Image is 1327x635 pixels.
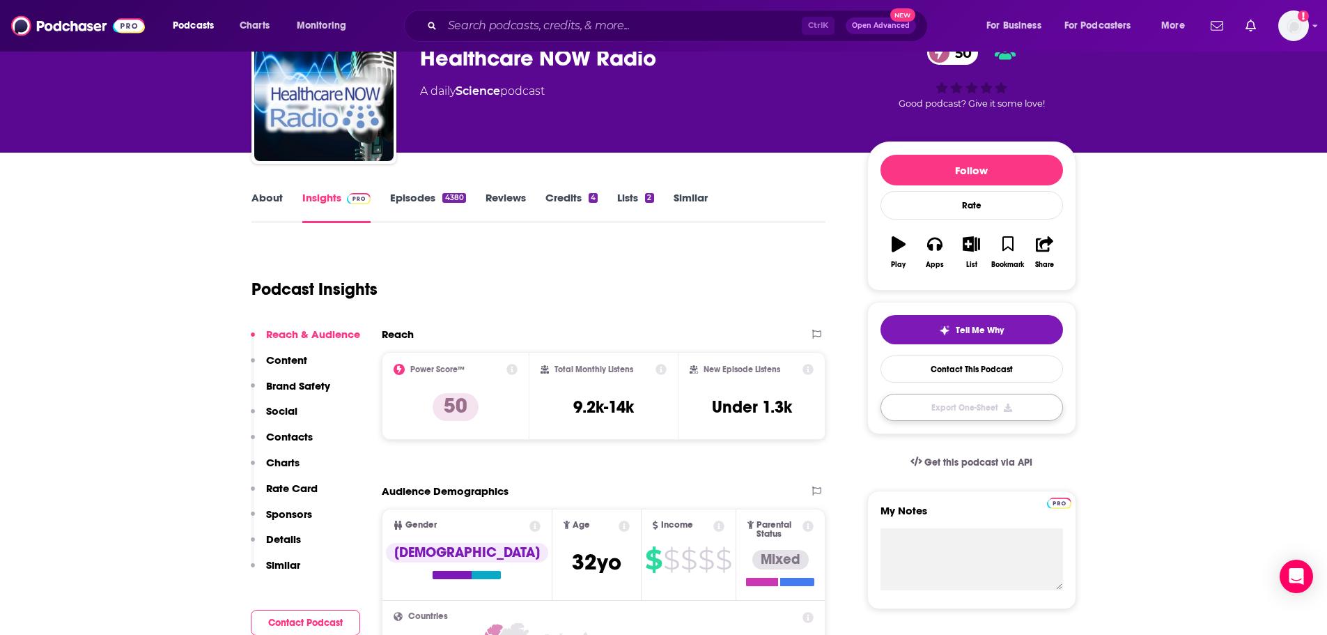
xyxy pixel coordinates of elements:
p: Sponsors [266,507,312,521]
span: Open Advanced [852,22,910,29]
button: Show profile menu [1278,10,1309,41]
a: 50 [927,40,979,65]
div: Search podcasts, credits, & more... [417,10,941,42]
h2: Power Score™ [410,365,465,374]
button: Rate Card [251,482,318,507]
button: Apps [917,227,953,277]
p: Contacts [266,430,313,443]
span: Logged in as amanda.moss [1278,10,1309,41]
input: Search podcasts, credits, & more... [442,15,802,37]
button: Content [251,353,307,379]
a: Lists2 [617,191,653,223]
span: Gender [405,521,437,530]
div: Play [891,261,906,269]
div: 50Good podcast? Give it some love! [867,31,1076,118]
div: Rate [880,191,1063,220]
a: Show notifications dropdown [1205,14,1229,38]
span: 50 [941,40,979,65]
img: Podchaser Pro [347,193,371,204]
span: $ [715,549,731,571]
a: Get this podcast via API [899,445,1044,480]
button: Follow [880,155,1063,185]
a: Show notifications dropdown [1240,14,1262,38]
button: Open AdvancedNew [846,17,916,34]
button: Similar [251,558,300,584]
p: Details [266,533,301,546]
a: Credits4 [545,191,598,223]
div: Bookmark [991,261,1024,269]
span: Income [661,521,693,530]
span: Good podcast? Give it some love! [899,98,1045,109]
svg: Add a profile image [1298,10,1309,22]
button: open menu [287,15,364,37]
div: 4 [589,193,598,203]
button: Bookmark [990,227,1026,277]
div: Mixed [752,550,809,569]
h1: Podcast Insights [251,279,378,300]
div: Apps [926,261,944,269]
span: $ [645,549,662,571]
span: Get this podcast via API [924,457,1032,468]
h2: Reach [382,328,414,341]
div: Share [1035,261,1054,269]
a: About [251,191,283,223]
a: Reviews [486,191,526,223]
span: $ [663,549,679,571]
button: open menu [1151,15,1202,37]
button: Details [251,533,301,558]
label: My Notes [880,504,1063,528]
p: Similar [266,558,300,572]
button: tell me why sparkleTell Me Why [880,315,1063,344]
p: Charts [266,456,300,469]
h3: 9.2k-14k [573,397,634,418]
a: Contact This Podcast [880,355,1063,383]
h2: New Episode Listens [704,365,780,374]
span: Monitoring [297,16,346,36]
span: Tell Me Why [956,325,1004,336]
button: List [953,227,989,277]
span: More [1161,16,1185,36]
h3: Under 1.3k [712,397,792,418]
span: $ [698,549,714,571]
button: Charts [251,456,300,482]
a: Similar [674,191,708,223]
button: Contacts [251,430,313,456]
div: Open Intercom Messenger [1280,560,1313,593]
p: Social [266,404,297,418]
div: 4380 [442,193,465,203]
span: $ [681,549,697,571]
p: Rate Card [266,482,318,495]
button: Reach & Audience [251,328,360,353]
span: For Podcasters [1064,16,1131,36]
h2: Total Monthly Listens [554,365,633,374]
img: tell me why sparkle [939,325,950,336]
button: Share [1026,227,1062,277]
button: Export One-Sheet [880,394,1063,421]
p: 50 [433,393,479,421]
span: Parental Status [756,521,800,539]
span: Podcasts [173,16,214,36]
a: InsightsPodchaser Pro [302,191,371,223]
button: Social [251,404,297,430]
h2: Audience Demographics [382,484,509,498]
button: open menu [163,15,232,37]
button: open menu [977,15,1059,37]
a: Science [456,84,500,98]
img: Healthcare NOW Radio [254,22,394,161]
span: Countries [408,612,448,621]
span: For Business [986,16,1041,36]
button: Brand Safety [251,379,330,405]
button: Sponsors [251,507,312,533]
img: User Profile [1278,10,1309,41]
a: Episodes4380 [390,191,465,223]
span: Ctrl K [802,17,835,35]
img: Podchaser - Follow, Share and Rate Podcasts [11,13,145,39]
div: 2 [645,193,653,203]
p: Reach & Audience [266,328,360,341]
p: Content [266,353,307,367]
p: Brand Safety [266,379,330,392]
div: [DEMOGRAPHIC_DATA] [386,543,548,563]
button: open menu [1055,15,1151,37]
